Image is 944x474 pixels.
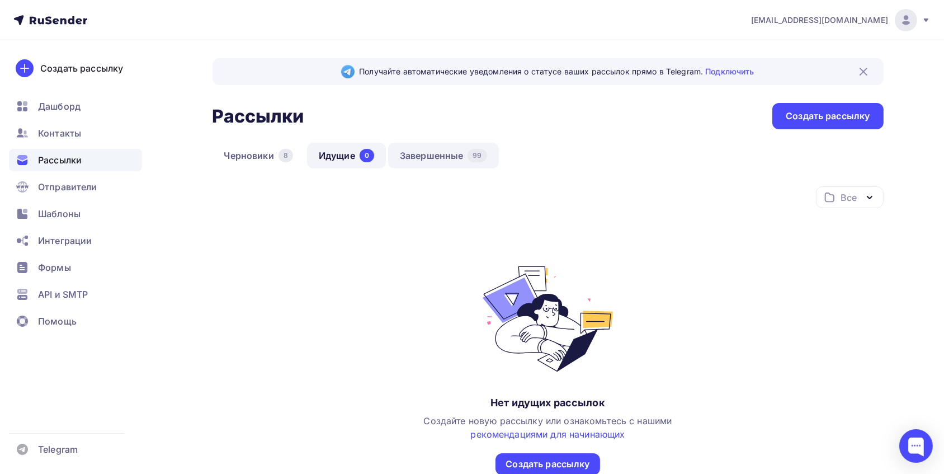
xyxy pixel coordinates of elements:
[705,67,754,76] a: Подключить
[307,143,386,168] a: Идущие0
[490,396,605,410] div: Нет идущих рассылок
[751,9,931,31] a: [EMAIL_ADDRESS][DOMAIN_NAME]
[38,315,77,328] span: Помощь
[38,207,81,220] span: Шаблоны
[9,203,142,225] a: Шаблоны
[38,234,92,247] span: Интеграции
[786,110,870,123] div: Создать рассылку
[360,149,374,162] div: 0
[9,122,142,144] a: Контакты
[424,415,672,440] span: Создайте новую рассылку или ознакомьтесь с нашими
[388,143,499,168] a: Завершенные99
[341,65,355,78] img: Telegram
[38,180,97,194] span: Отправители
[38,261,71,274] span: Формы
[816,186,884,208] button: Все
[9,149,142,171] a: Рассылки
[470,429,625,440] a: рекомендациями для начинающих
[751,15,888,26] span: [EMAIL_ADDRESS][DOMAIN_NAME]
[9,256,142,279] a: Формы
[841,191,856,204] div: Все
[213,105,304,128] h2: Рассылки
[213,143,305,168] a: Черновики8
[506,458,589,471] div: Создать рассылку
[40,62,123,75] div: Создать рассылку
[38,153,82,167] span: Рассылки
[38,443,78,456] span: Telegram
[9,95,142,118] a: Дашборд
[279,149,293,162] div: 8
[9,176,142,198] a: Отправители
[38,126,81,140] span: Контакты
[38,100,81,113] span: Дашборд
[38,288,88,301] span: API и SMTP
[468,149,487,162] div: 99
[359,66,754,77] span: Получайте автоматические уведомления о статусе ваших рассылок прямо в Telegram.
